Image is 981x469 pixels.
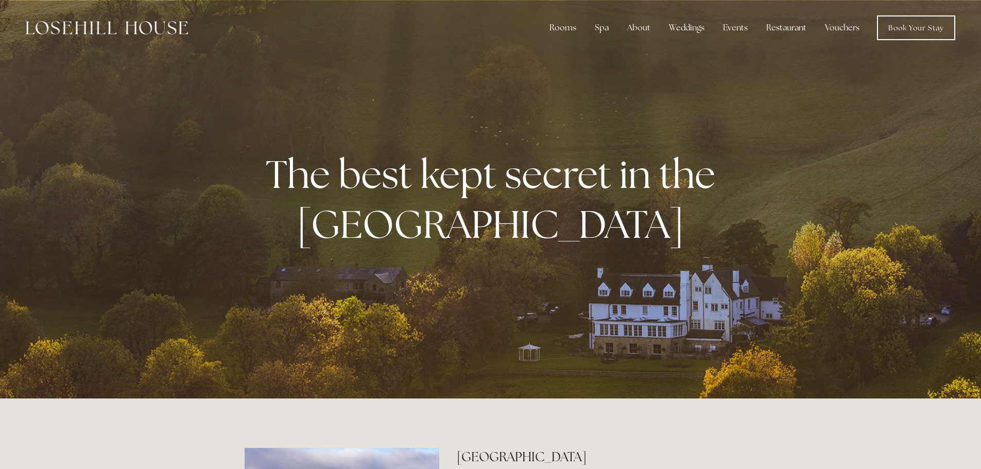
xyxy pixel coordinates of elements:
[758,18,815,38] div: Restaurant
[457,448,736,466] h2: [GEOGRAPHIC_DATA]
[877,15,955,40] a: Book Your Stay
[715,18,756,38] div: Events
[817,18,868,38] a: Vouchers
[587,18,617,38] div: Spa
[661,18,713,38] div: Weddings
[541,18,584,38] div: Rooms
[619,18,659,38] div: About
[26,21,188,34] img: Losehill House
[266,149,724,250] strong: The best kept secret in the [GEOGRAPHIC_DATA]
